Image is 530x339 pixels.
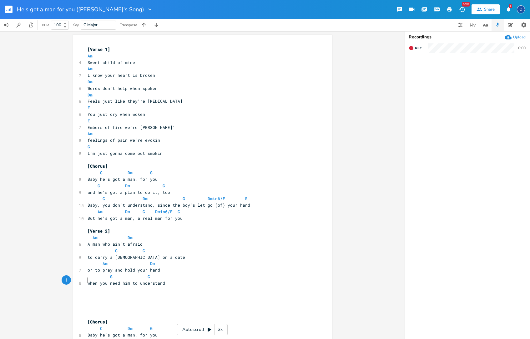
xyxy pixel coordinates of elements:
[88,202,250,208] span: Baby, you don't understand, since the boy's let go (of) your hand
[128,235,133,240] span: Dm
[88,150,163,156] span: I'm just gonna come out smokin
[115,248,118,253] span: G
[88,118,90,124] span: E
[125,183,130,189] span: Dm
[88,105,90,111] span: E
[88,319,108,325] span: [Chorus]
[100,326,103,331] span: C
[150,170,153,175] span: G
[88,72,155,78] span: I know your heart is broken
[88,79,93,85] span: Dm
[93,235,98,240] span: Am
[120,23,137,27] div: Transpose
[88,60,135,65] span: Sweet child of mine
[88,215,183,221] span: But he's got a man, a real man for you
[143,248,145,253] span: C
[245,196,248,201] span: E
[155,209,173,214] span: Dmin6/F
[518,46,526,50] div: 0:00
[163,183,165,189] span: G
[88,254,185,260] span: to carry a [DEMOGRAPHIC_DATA] on a date
[128,170,133,175] span: Dm
[456,4,468,15] button: New
[88,66,93,71] span: Am
[517,2,525,17] button: O
[150,326,153,331] span: G
[125,209,130,214] span: Dm
[406,43,424,53] button: Rec
[143,196,148,201] span: Dm
[17,7,144,12] span: He's got a man for you ([PERSON_NAME]'s Song)
[88,53,93,59] span: Am
[73,23,79,27] div: Key
[88,189,170,195] span: and he's got a plan to do it, too
[88,131,93,136] span: Am
[509,4,512,8] div: 2
[98,183,100,189] span: C
[148,274,150,279] span: C
[88,163,108,169] span: [Chorus]
[88,125,175,130] span: Embers of fire we're [PERSON_NAME]'
[150,261,155,266] span: Dm
[88,241,143,247] span: A man who ain't afraid
[100,170,103,175] span: C
[517,5,525,13] div: Old Kountry
[484,7,495,12] div: Share
[88,111,145,117] span: You just cry when woken
[88,47,110,52] span: [Verse 1]
[415,46,422,51] span: Rec
[178,209,180,214] span: C
[502,4,515,15] button: 2
[88,92,93,98] span: Dm
[88,144,90,150] span: G
[177,324,228,335] div: Autoscroll
[513,35,526,40] div: Upload
[462,2,470,7] div: New
[42,23,49,27] div: BPM
[88,280,165,286] span: when you need him to understand
[183,196,185,201] span: G
[88,176,158,182] span: Baby he's got a man, for you
[88,86,158,91] span: Words don't help when spoken
[83,22,98,28] span: C Major
[88,98,183,104] span: Feels just like they're [MEDICAL_DATA]
[472,4,500,14] button: Share
[128,326,133,331] span: Dm
[88,137,160,143] span: feelings of pain we're evokin
[88,332,158,338] span: Baby he's got a man, for you
[143,209,145,214] span: G
[409,35,526,39] div: Recordings
[88,228,110,234] span: [Verse 2]
[215,324,226,335] div: 3x
[98,209,103,214] span: Am
[110,274,113,279] span: G
[88,267,160,273] span: or to pray and hold your hand
[103,261,108,266] span: Am
[103,196,105,201] span: C
[505,34,526,41] button: Upload
[208,196,225,201] span: Dmin6/F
